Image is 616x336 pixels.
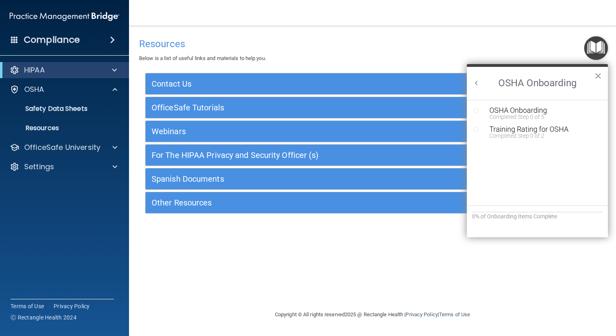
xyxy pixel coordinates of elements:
[152,125,593,138] a: Webinars
[489,107,597,114] div: OSHA Onboarding
[485,107,597,120] button: OSHA OnboardingCompleted Step 0 of 5
[152,198,480,207] h5: Other Resources
[152,103,480,112] h5: OfficeSafe Tutorials
[152,101,593,114] a: OfficeSafe Tutorials
[152,172,593,185] a: Spanish Documents
[489,133,597,139] div: Completed Step 0 of 2
[10,65,117,75] a: HIPAA
[10,85,117,94] a: OSHA
[467,67,608,100] h2: OSHA Onboarding
[54,302,90,310] a: Privacy Policy
[152,151,480,160] h5: For The HIPAA Privacy and Security Officer (s)
[576,280,606,311] iframe: Drift Widget Chat Controller
[10,143,117,152] a: OfficeSafe University
[467,64,608,237] div: Resource Center
[139,39,606,49] h4: Resources
[10,8,119,25] img: PMB logo
[24,65,45,75] p: HIPAA
[24,162,54,172] p: Settings
[5,124,115,132] p: Resources
[472,213,603,220] div: 0% of Onboarding Items Complete
[472,79,481,87] button: Back to Resource Center Home
[152,127,480,136] h5: Webinars
[24,34,80,46] h4: Compliance
[5,105,115,113] p: Safety Data Sheets
[10,302,44,310] a: Terms of Use
[489,114,597,120] div: Completed Step 0 of 5
[594,69,602,82] button: Close
[10,162,117,172] a: Settings
[489,126,597,133] div: Training Rating for OSHA
[584,36,608,60] button: Open Resource Center
[10,313,77,321] span: Ⓒ Rectangle Health 2024
[152,79,480,88] h5: Contact Us
[152,77,593,90] a: Contact Us
[152,196,593,209] a: Other Resources
[225,302,520,328] div: Copyright © All rights reserved 2025 @ Rectangle Health | |
[152,149,593,162] a: For The HIPAA Privacy and Security Officer (s)
[24,143,100,152] p: OfficeSafe University
[139,55,266,61] span: Below is a list of useful links and materials to help you.
[24,85,44,94] p: OSHA
[152,174,480,183] h5: Spanish Documents
[439,311,470,317] a: Terms of Use
[485,126,597,139] button: Training Rating for OSHACompleted Step 0 of 2
[406,311,437,317] a: Privacy Policy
